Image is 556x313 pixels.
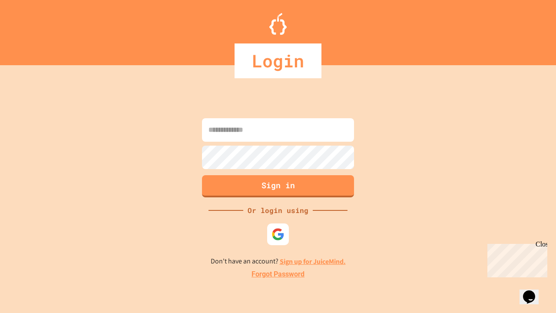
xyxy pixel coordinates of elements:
a: Forgot Password [252,269,304,280]
div: Login [235,43,321,78]
iframe: chat widget [520,278,547,304]
button: Sign in [202,175,354,197]
div: Or login using [243,205,313,216]
iframe: chat widget [484,240,547,277]
a: Sign up for JuiceMind. [280,257,346,266]
div: Chat with us now!Close [3,3,60,55]
img: Logo.svg [269,13,287,35]
img: google-icon.svg [271,228,285,241]
p: Don't have an account? [211,256,346,267]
